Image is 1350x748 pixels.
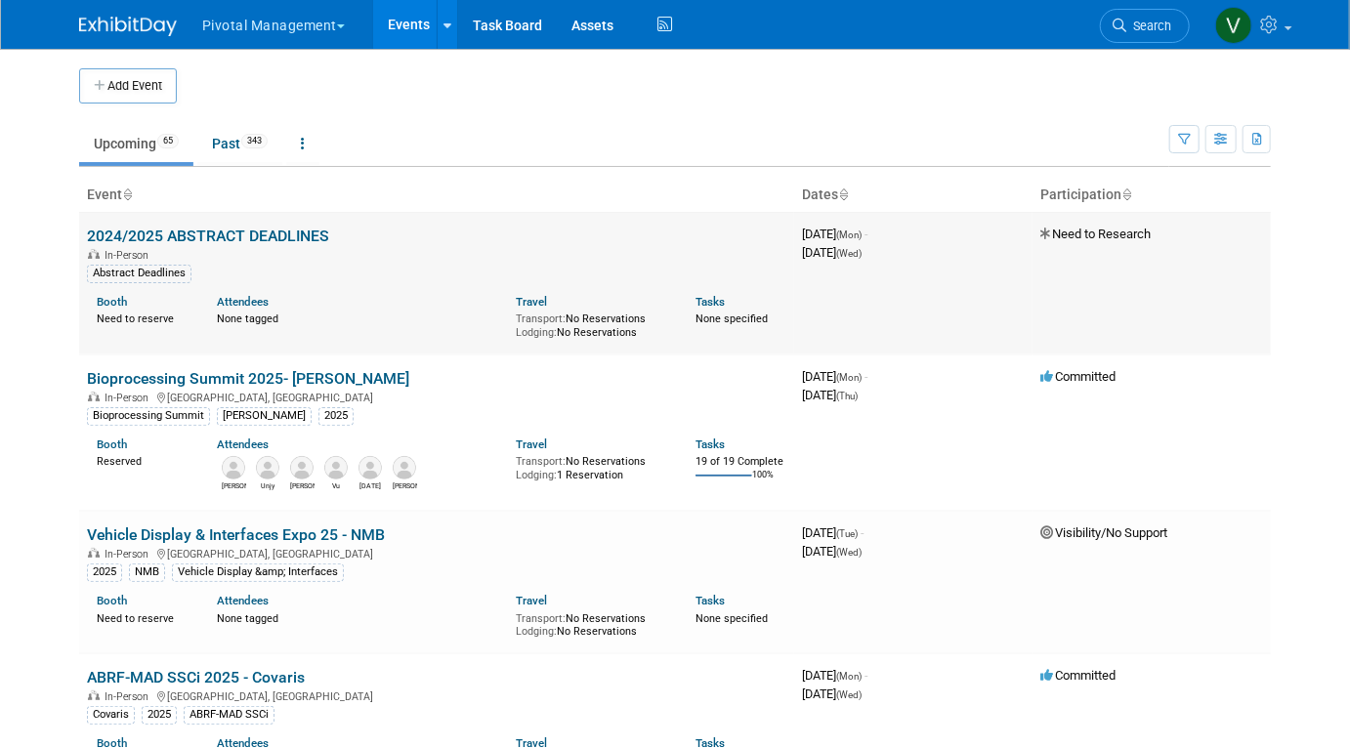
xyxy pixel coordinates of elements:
[836,372,862,383] span: (Mon)
[217,437,269,451] a: Attendees
[516,312,566,325] span: Transport:
[865,668,867,683] span: -
[97,608,188,626] div: Need to reserve
[217,407,312,425] div: [PERSON_NAME]
[87,687,786,703] div: [GEOGRAPHIC_DATA], [GEOGRAPHIC_DATA]
[87,563,122,581] div: 2025
[87,545,786,561] div: [GEOGRAPHIC_DATA], [GEOGRAPHIC_DATA]
[87,407,210,425] div: Bioprocessing Summit
[324,456,348,479] img: Vu Nguyen
[696,612,768,625] span: None specified
[516,295,547,309] a: Travel
[516,625,557,638] span: Lodging:
[256,479,280,491] div: Unjy Park
[516,455,566,468] span: Transport:
[393,456,416,479] img: Kevin LeShane
[516,437,547,451] a: Travel
[87,369,409,388] a: Bioprocessing Summit 2025- [PERSON_NAME]
[516,594,547,607] a: Travel
[97,437,127,451] a: Booth
[836,248,862,259] span: (Wed)
[836,689,862,700] span: (Wed)
[87,668,305,686] a: ABRF-MAD SSCi 2025 - Covaris
[88,249,100,259] img: In-Person Event
[197,125,282,162] a: Past343
[1121,187,1131,202] a: Sort by Participation Type
[88,392,100,401] img: In-Person Event
[97,451,188,469] div: Reserved
[222,456,245,479] img: Omar El-Ghouch
[802,227,867,241] span: [DATE]
[79,68,177,104] button: Add Event
[802,245,862,260] span: [DATE]
[97,594,127,607] a: Booth
[290,456,314,479] img: Traci Haddock
[836,391,858,401] span: (Thu)
[865,369,867,384] span: -
[79,179,794,212] th: Event
[861,525,864,540] span: -
[802,388,858,402] span: [DATE]
[87,706,135,724] div: Covaris
[838,187,848,202] a: Sort by Start Date
[802,369,867,384] span: [DATE]
[318,407,354,425] div: 2025
[1040,227,1151,241] span: Need to Research
[241,134,268,148] span: 343
[172,563,344,581] div: Vehicle Display &amp; Interfaces
[97,295,127,309] a: Booth
[802,544,862,559] span: [DATE]
[836,229,862,240] span: (Mon)
[324,479,349,491] div: Vu Nguyen
[516,469,557,481] span: Lodging:
[802,525,864,540] span: [DATE]
[184,706,274,724] div: ABRF-MAD SSCi
[87,525,385,544] a: Vehicle Display & Interfaces Expo 25 - NMB
[516,612,566,625] span: Transport:
[516,309,666,339] div: No Reservations No Reservations
[359,479,383,491] div: Raja Srinivas
[1040,369,1116,384] span: Committed
[696,437,725,451] a: Tasks
[836,547,862,558] span: (Wed)
[1033,179,1271,212] th: Participation
[87,389,786,404] div: [GEOGRAPHIC_DATA], [GEOGRAPHIC_DATA]
[1126,19,1171,33] span: Search
[696,594,725,607] a: Tasks
[290,479,315,491] div: Traci Haddock
[122,187,132,202] a: Sort by Event Name
[359,456,382,479] img: Raja Srinivas
[105,690,154,703] span: In-Person
[88,548,100,558] img: In-Person Event
[79,17,177,36] img: ExhibitDay
[79,125,193,162] a: Upcoming65
[105,392,154,404] span: In-Person
[105,249,154,262] span: In-Person
[1040,668,1116,683] span: Committed
[1215,7,1252,44] img: Valerie Weld
[97,309,188,326] div: Need to reserve
[105,548,154,561] span: In-Person
[865,227,867,241] span: -
[802,686,862,701] span: [DATE]
[88,690,100,700] img: In-Person Event
[1040,525,1167,540] span: Visibility/No Support
[696,295,725,309] a: Tasks
[217,295,269,309] a: Attendees
[802,668,867,683] span: [DATE]
[516,451,666,481] div: No Reservations 1 Reservation
[87,227,329,245] a: 2024/2025 ABSTRACT DEADLINES
[516,608,666,639] div: No Reservations No Reservations
[1100,9,1190,43] a: Search
[696,312,768,325] span: None specified
[393,479,417,491] div: Kevin LeShane
[157,134,179,148] span: 65
[87,265,191,282] div: Abstract Deadlines
[516,326,557,339] span: Lodging:
[256,456,279,479] img: Unjy Park
[142,706,177,724] div: 2025
[217,309,502,326] div: None tagged
[217,608,502,626] div: None tagged
[836,528,858,539] span: (Tue)
[794,179,1033,212] th: Dates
